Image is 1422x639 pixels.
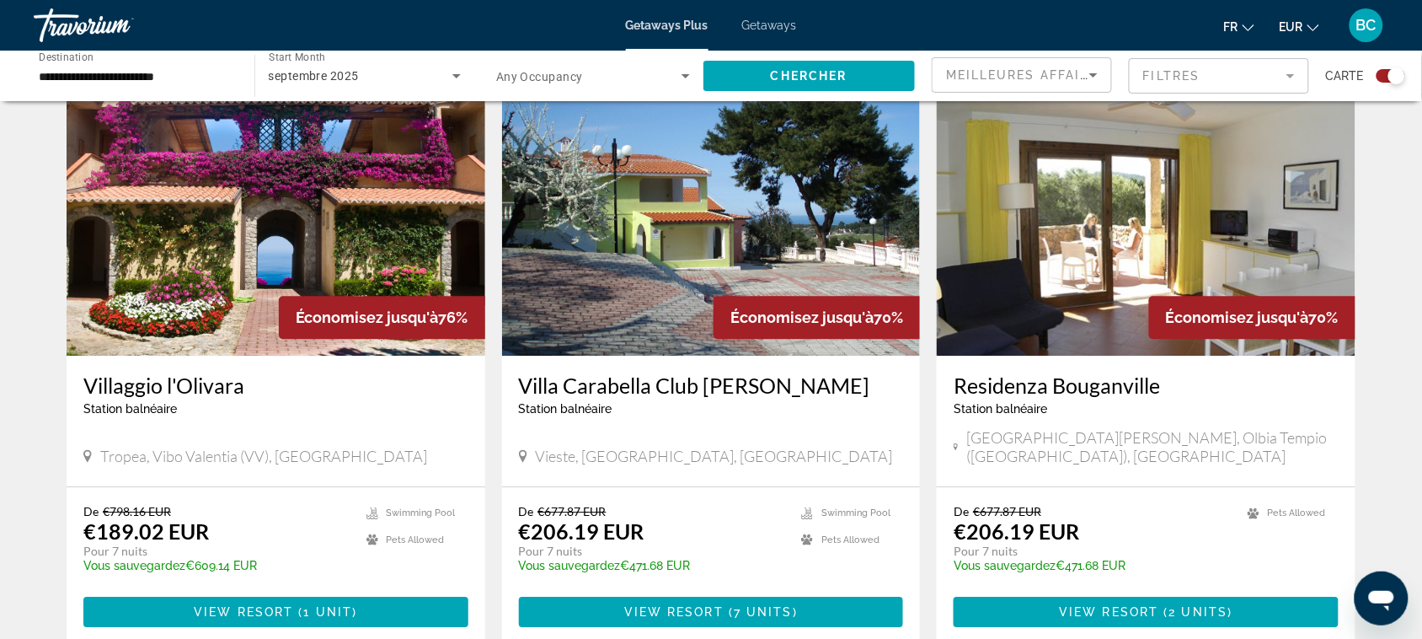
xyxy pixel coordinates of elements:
span: Station balnéaire [83,402,177,416]
span: Station balnéaire [954,402,1047,416]
div: 70% [1149,296,1355,339]
span: Pets Allowed [821,534,879,545]
a: Travorium [34,3,202,47]
span: Économisez jusqu'à [296,309,439,326]
p: €471.68 EUR [519,559,785,572]
p: €609.14 EUR [83,559,350,572]
div: 76% [279,296,485,339]
span: EUR [1280,20,1303,34]
iframe: Bouton de lancement de la fenêtre de messagerie [1355,572,1409,626]
p: Pour 7 nuits [519,544,785,559]
span: ( ) [293,605,357,619]
span: De [83,504,99,518]
span: Carte [1326,64,1364,88]
span: Économisez jusqu'à [1166,309,1309,326]
a: Villaggio l'Olivara [83,373,468,398]
button: User Menu [1344,8,1388,43]
button: Change currency [1280,14,1319,39]
span: fr [1224,20,1238,34]
span: [GEOGRAPHIC_DATA][PERSON_NAME], Olbia Tempio ([GEOGRAPHIC_DATA]), [GEOGRAPHIC_DATA] [967,428,1339,465]
a: Villa Carabella Club [PERSON_NAME] [519,373,904,398]
div: 70% [714,296,920,339]
span: ( ) [724,605,798,619]
span: €677.87 EUR [538,504,607,518]
span: Tropea, Vibo Valentia (VV), [GEOGRAPHIC_DATA] [100,447,427,465]
mat-select: Sort by [946,65,1098,85]
img: DM98E01X.jpg [502,86,921,356]
span: Vieste, [GEOGRAPHIC_DATA], [GEOGRAPHIC_DATA] [536,447,893,465]
button: View Resort(7 units) [519,597,904,627]
span: septembre 2025 [269,69,359,83]
span: View Resort [1060,605,1159,619]
a: Getaways Plus [626,19,708,32]
span: 2 units [1169,605,1228,619]
span: €677.87 EUR [973,504,1041,518]
p: €471.68 EUR [954,559,1231,572]
p: €206.19 EUR [519,518,644,544]
button: Chercher [703,61,916,91]
span: Vous sauvegardez [519,559,621,572]
span: View Resort [624,605,724,619]
span: Pets Allowed [1268,507,1326,518]
span: €798.16 EUR [103,504,171,518]
span: Station balnéaire [519,402,612,416]
span: De [519,504,534,518]
span: Chercher [771,69,847,83]
p: Pour 7 nuits [83,544,350,559]
span: Économisez jusqu'à [730,309,874,326]
p: €206.19 EUR [954,518,1079,544]
p: €189.02 EUR [83,518,209,544]
span: Meilleures affaires [946,68,1108,82]
span: ( ) [1159,605,1233,619]
span: De [954,504,969,518]
button: View Resort(1 unit) [83,597,468,627]
span: Pets Allowed [387,534,445,545]
span: 7 units [734,605,793,619]
span: Start Month [269,52,325,64]
span: Vous sauvegardez [954,559,1056,572]
span: Vous sauvegardez [83,559,185,572]
span: Any Occupancy [496,70,583,83]
button: Change language [1224,14,1254,39]
span: Destination [39,51,94,63]
span: Swimming Pool [821,507,890,518]
span: 1 unit [304,605,353,619]
span: Swimming Pool [387,507,456,518]
img: 3248E01X.jpg [67,86,485,356]
a: Residenza Bouganville [954,373,1339,398]
a: Getaways [742,19,797,32]
p: Pour 7 nuits [954,544,1231,559]
button: Filter [1129,57,1309,94]
span: BC [1356,17,1377,34]
button: View Resort(2 units) [954,597,1339,627]
span: View Resort [194,605,293,619]
img: 1583I01L.jpg [937,86,1355,356]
